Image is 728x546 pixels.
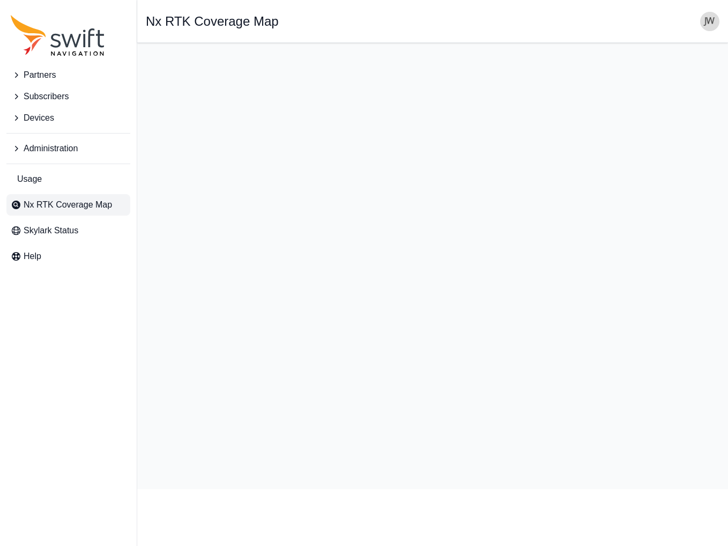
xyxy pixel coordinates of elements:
[24,250,41,263] span: Help
[6,194,130,216] a: Nx RTK Coverage Map
[24,224,78,237] span: Skylark Status
[6,107,130,129] button: Devices
[6,168,130,190] a: Usage
[6,138,130,159] button: Administration
[700,12,719,31] img: user photo
[24,198,112,211] span: Nx RTK Coverage Map
[24,90,69,103] span: Subscribers
[24,112,54,124] span: Devices
[17,173,42,186] span: Usage
[24,69,56,82] span: Partners
[6,64,130,86] button: Partners
[146,15,279,28] h1: Nx RTK Coverage Map
[24,142,78,155] span: Administration
[6,86,130,107] button: Subscribers
[6,246,130,267] a: Help
[6,220,130,241] a: Skylark Status
[146,51,719,481] iframe: RTK Map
